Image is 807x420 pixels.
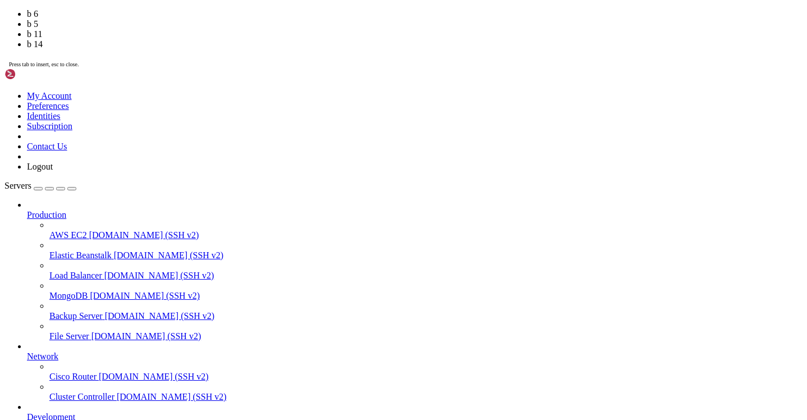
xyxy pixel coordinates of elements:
li: b 5 [27,19,803,29]
x-row: ds 0x2b 43 [4,275,660,285]
a: Cisco Router [DOMAIN_NAME] (SSH v2) [49,372,803,382]
x-row: (gdb) i r [4,154,660,163]
img: Shellngn [4,69,69,80]
span: [DOMAIN_NAME] (SSH v2) [114,250,224,260]
span: Elastic Beanstalk [49,250,112,260]
span: Backup Server [49,311,103,321]
x-row: (gdb) s [4,70,660,79]
a: Subscription [27,121,72,131]
x-row: esp 0xffffc9f0 0xffffc9f0 [4,200,660,210]
div: (8, 35) [42,331,47,341]
x-row: (gdb) clear [4,313,660,322]
x-row: edi 0x0 0 [4,229,660,238]
li: File Server [DOMAIN_NAME] (SSH v2) [49,321,803,341]
a: Backup Server [DOMAIN_NAME] (SSH v2) [49,311,803,321]
li: b 6 [27,9,803,19]
span: Press tab to insert, esc to close. [9,61,79,67]
span: File Server [49,331,89,341]
span: [DOMAIN_NAME] (SSH v2) [89,230,199,240]
li: Load Balancer [DOMAIN_NAME] (SSH v2) [49,261,803,281]
x-row: fs 0x0 0 [4,294,660,303]
a: Cluster Controller [DOMAIN_NAME] (SSH v2) [49,392,803,402]
x-row: (gdb) b [4,331,660,341]
span: MongoDB [49,291,88,300]
span: AWS EC2 [49,230,87,240]
a: Elastic Beanstalk [DOMAIN_NAME] (SSH v2) [49,250,803,261]
a: AWS EC2 [DOMAIN_NAME] (SSH v2) [49,230,803,240]
x-row: ss 0x2b 43 [4,266,660,276]
li: b 11 [27,29,803,39]
span: Load Balancer [49,271,102,280]
li: Backup Server [DOMAIN_NAME] (SSH v2) [49,301,803,321]
a: Contact Us [27,141,67,151]
x-row: gs 0x0 0 [4,61,660,70]
x-row: esi 0x0 0 [4,219,660,229]
li: Cisco Router [DOMAIN_NAME] (SSH v2) [49,362,803,382]
a: MongoDB [DOMAIN_NAME] (SSH v2) [49,291,803,301]
a: Production [27,210,803,220]
li: Production [27,200,803,341]
li: MongoDB [DOMAIN_NAME] (SSH v2) [49,281,803,301]
span: Servers [4,181,31,190]
span: [DOMAIN_NAME] (SSH v2) [91,331,201,341]
li: AWS EC2 [DOMAIN_NAME] (SSH v2) [49,220,803,240]
a: Identities [27,111,61,121]
span: [DOMAIN_NAME] (SSH v2) [104,271,214,280]
x-row: eip 0x804805e 0x804805e <_start+10> [4,238,660,248]
li: Cluster Controller [DOMAIN_NAME] (SSH v2) [49,382,803,402]
x-row: gs 0x0 0 [4,303,660,313]
x-row: cs 0x23 35 [4,257,660,266]
li: b 14 [27,39,803,49]
span: [DOMAIN_NAME] (SSH v2) [105,311,215,321]
x-row: ebx 0x2 2 [4,191,660,201]
span: Network [27,351,58,361]
x-row: ss 0x2b 43 [4,23,660,33]
x-row: edx 0x0 0 [4,182,660,191]
x-row: ebp 0x0 0x0 [4,210,660,220]
x-row: ds 0x2b 43 [4,33,660,42]
span: Cisco Router [49,372,97,381]
li: Elastic Beanstalk [DOMAIN_NAME] (SSH v2) [49,240,803,261]
x-row: es 0x2b 43 [4,42,660,52]
span: [DOMAIN_NAME] (SSH v2) [99,372,209,381]
x-row: Starting program: /home/[DOMAIN_NAME][URL] [4,117,660,126]
span: Cluster Controller [49,392,114,401]
x-row: fs 0x0 0 [4,51,660,61]
x-row: cs 0x23 35 [4,14,660,24]
x-row: The program being debugged has been started already. [4,98,660,107]
a: Preferences [27,101,69,111]
a: Load Balancer [DOMAIN_NAME] (SSH v2) [49,271,803,281]
x-row: es 0x2b 43 [4,285,660,294]
span: [DOMAIN_NAME] (SSH v2) [90,291,200,300]
x-row: eflags 0x202 [ IF ] [4,4,660,14]
x-row: (gdb) r [4,89,660,98]
x-row: eflags 0x202 [ IF ] [4,247,660,257]
a: Servers [4,181,76,190]
a: My Account [27,91,72,101]
li: Network [27,341,803,402]
x-row: 6 mov %ebx, %eax [4,144,660,154]
x-row: 7 mul %eax [4,79,660,89]
a: File Server [DOMAIN_NAME] (SSH v2) [49,331,803,341]
x-row: Breakpoint 3, _start () at test.asm:6 [4,135,660,145]
x-row: Deleted breakpoint 3 [4,322,660,331]
x-row: ecx 0x4 4 [4,172,660,182]
span: Production [27,210,66,220]
a: Logout [27,162,53,171]
span: [DOMAIN_NAME] (SSH v2) [117,392,227,401]
x-row: Start it from the beginning? (y or n) y [4,107,660,117]
x-row: eax 0x0 0 [4,163,660,173]
a: Network [27,351,803,362]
